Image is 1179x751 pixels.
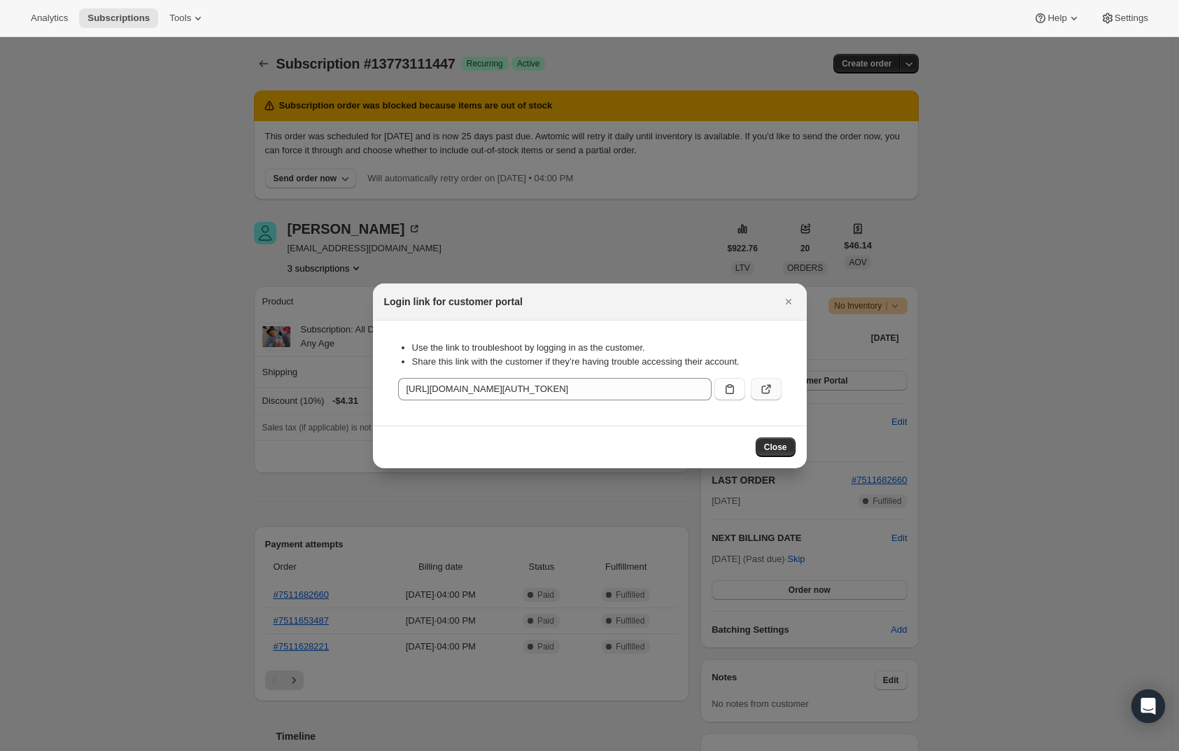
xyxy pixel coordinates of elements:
[1047,13,1066,24] span: Help
[779,292,798,311] button: Close
[756,437,796,457] button: Close
[22,8,76,28] button: Analytics
[87,13,150,24] span: Subscriptions
[1115,13,1148,24] span: Settings
[412,341,782,355] li: Use the link to troubleshoot by logging in as the customer.
[1092,8,1157,28] button: Settings
[169,13,191,24] span: Tools
[764,442,787,453] span: Close
[384,295,523,309] h2: Login link for customer portal
[79,8,158,28] button: Subscriptions
[161,8,213,28] button: Tools
[412,355,782,369] li: Share this link with the customer if they’re having trouble accessing their account.
[1025,8,1089,28] button: Help
[31,13,68,24] span: Analytics
[1131,689,1165,723] div: Open Intercom Messenger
